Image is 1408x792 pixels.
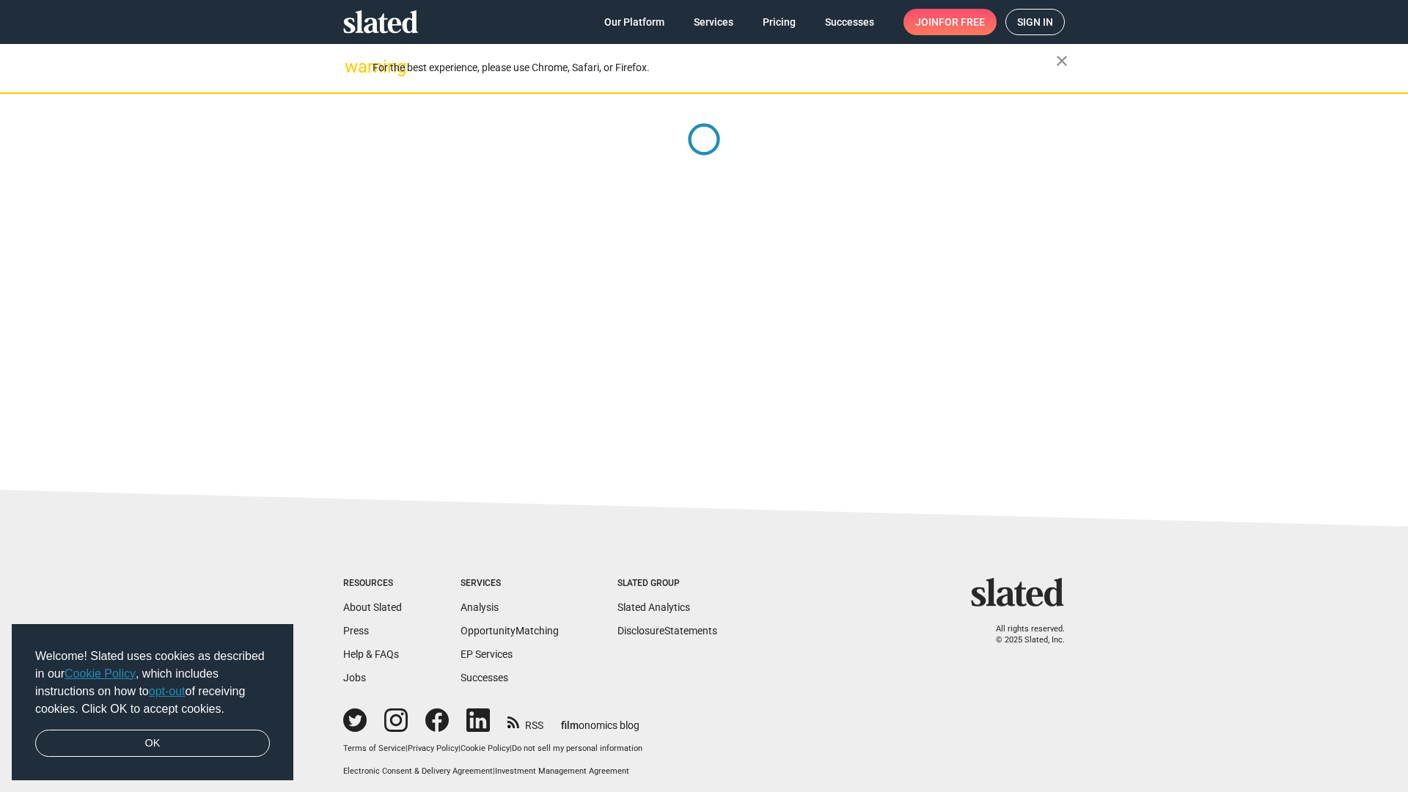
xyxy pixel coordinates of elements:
[35,730,270,758] a: dismiss cookie message
[813,9,886,35] a: Successes
[65,667,136,680] a: Cookie Policy
[510,744,512,753] span: |
[763,9,796,35] span: Pricing
[617,578,717,590] div: Slated Group
[682,9,745,35] a: Services
[493,766,495,776] span: |
[512,744,642,755] button: Do not sell my personal information
[903,9,997,35] a: Joinfor free
[461,601,499,613] a: Analysis
[507,710,543,733] a: RSS
[149,685,186,697] a: opt-out
[617,625,717,637] a: DisclosureStatements
[461,625,559,637] a: OpportunityMatching
[458,744,461,753] span: |
[343,766,493,776] a: Electronic Consent & Delivery Agreement
[939,9,985,35] span: for free
[343,578,402,590] div: Resources
[1017,10,1053,34] span: Sign in
[617,601,690,613] a: Slated Analytics
[35,648,270,718] span: Welcome! Slated uses cookies as described in our , which includes instructions on how to of recei...
[343,625,369,637] a: Press
[12,624,293,781] div: cookieconsent
[373,58,1056,78] div: For the best experience, please use Chrome, Safari, or Firefox.
[694,9,733,35] span: Services
[561,719,579,731] span: film
[343,744,406,753] a: Terms of Service
[825,9,874,35] span: Successes
[1005,9,1065,35] a: Sign in
[604,9,664,35] span: Our Platform
[461,672,508,683] a: Successes
[343,672,366,683] a: Jobs
[461,648,513,660] a: EP Services
[461,578,559,590] div: Services
[495,766,629,776] a: Investment Management Agreement
[343,601,402,613] a: About Slated
[461,744,510,753] a: Cookie Policy
[561,707,639,733] a: filmonomics blog
[980,624,1065,645] p: All rights reserved. © 2025 Slated, Inc.
[751,9,807,35] a: Pricing
[345,58,362,76] mat-icon: warning
[593,9,676,35] a: Our Platform
[1053,52,1071,70] mat-icon: close
[343,648,399,660] a: Help & FAQs
[408,744,458,753] a: Privacy Policy
[915,9,985,35] span: Join
[406,744,408,753] span: |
